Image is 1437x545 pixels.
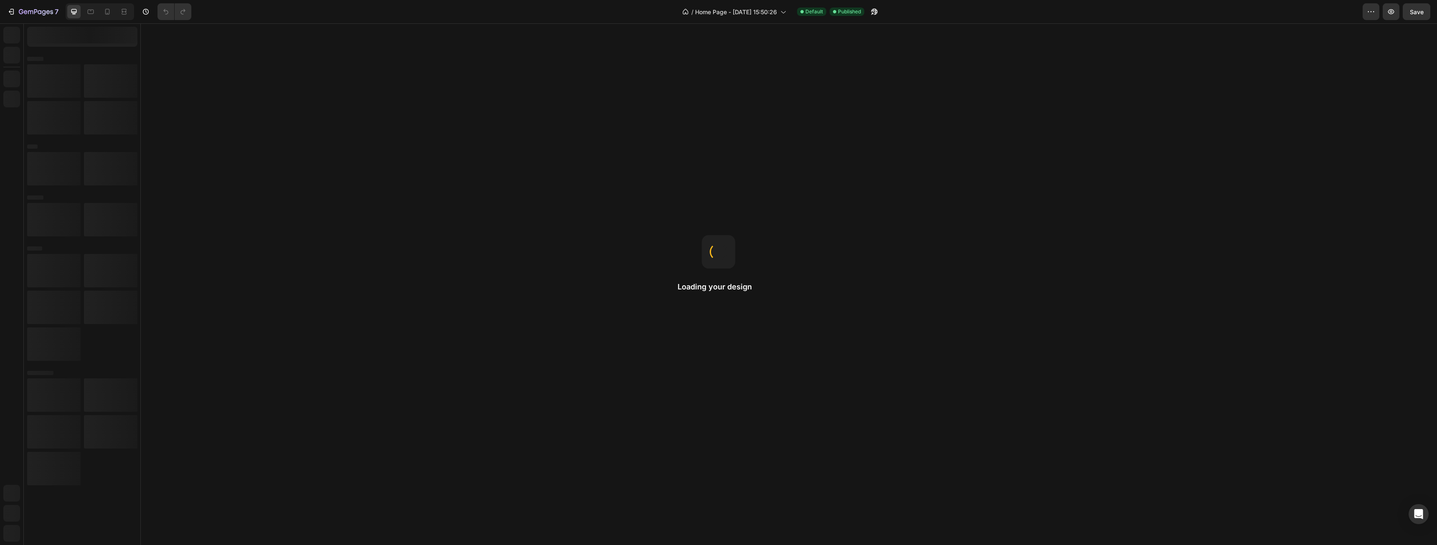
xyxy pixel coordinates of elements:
div: Open Intercom Messenger [1409,504,1429,524]
p: 7 [55,7,58,17]
div: Undo/Redo [157,3,191,20]
h2: Loading your design [678,282,759,292]
button: 7 [3,3,62,20]
span: Default [805,8,823,15]
span: / [691,8,693,16]
button: Save [1403,3,1430,20]
span: Published [838,8,861,15]
span: Home Page - [DATE] 15:50:26 [695,8,777,16]
span: Save [1410,8,1424,15]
